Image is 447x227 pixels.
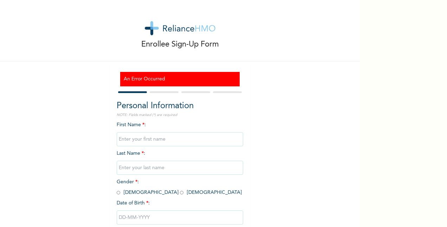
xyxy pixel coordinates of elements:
[145,21,215,35] img: logo
[124,75,236,83] h3: An Error Occurred
[141,39,219,50] p: Enrollee Sign-Up Form
[117,112,243,118] p: NOTE: Fields marked (*) are required
[117,132,243,146] input: Enter your first name
[117,122,243,142] span: First Name :
[117,210,243,225] input: DD-MM-YYYY
[117,179,242,195] span: Gender : [DEMOGRAPHIC_DATA] [DEMOGRAPHIC_DATA]
[117,161,243,175] input: Enter your last name
[117,200,150,207] span: Date of Birth :
[117,100,243,112] h2: Personal Information
[117,151,243,170] span: Last Name :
